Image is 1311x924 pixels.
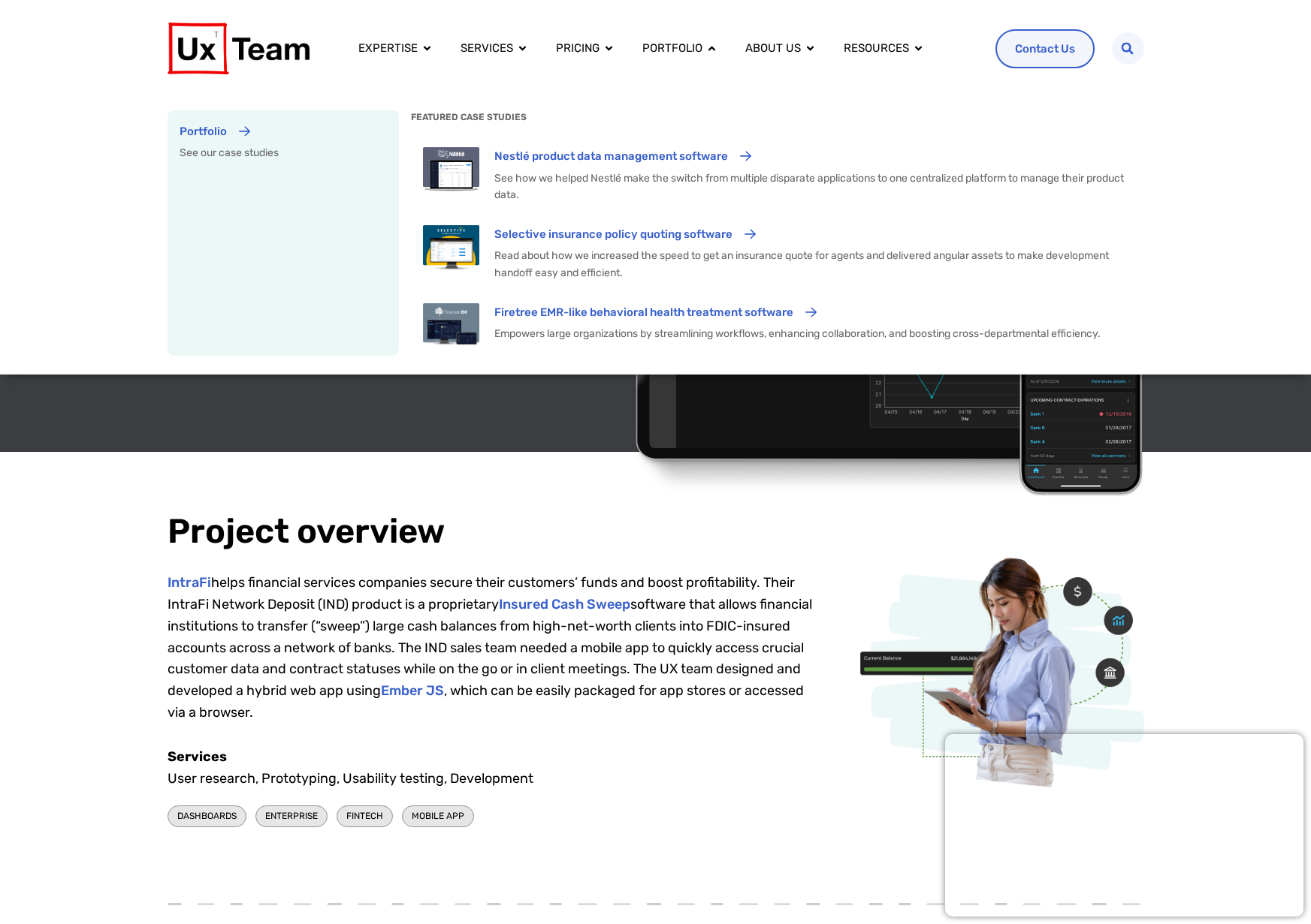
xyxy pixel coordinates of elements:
a: FINTECH [337,800,393,832]
h2: Project overview [168,512,812,551]
p: Featured Case Studies [411,110,1144,125]
nav: Menu [346,30,983,67]
span: Last Name [295,1,349,14]
iframe: Popup CTA [945,734,1303,916]
a: Resources [844,40,909,57]
a: IntraFi [168,574,211,591]
img: Selective Insurance offers quoting system software for insurance agents, which we were hired to r... [423,225,480,269]
input: Subscribe to UX Team newsletter. [4,211,14,221]
a: Services [461,40,513,57]
span: Contact Us [1015,40,1075,58]
a: ENTERPRISE [255,800,328,832]
a: About us [745,40,801,57]
span: FINTECH [346,809,383,823]
a: DASHBOARDS [168,800,246,832]
p: Selective insurance policy quoting software [494,225,733,243]
span: MOBILE APP [412,809,464,823]
p: helps financial services companies secure their customers’ funds and boost profitability. Their I... [168,572,812,724]
a: Contact Us [995,29,1095,68]
p: See our case studies [180,145,387,161]
p: Firetree EMR-like behavioral health treatment software [494,303,793,321]
a: Portfolio [642,40,702,57]
p: Portfolio [180,122,227,140]
img: Nestle Nutrition Data Management System displays an example of a product and its nutrient values ... [423,147,480,191]
a: Nestle Nutrition Data Management System displays an example of a product and its nutrient values ... [411,135,1144,213]
p: User research, Prototyping, Usability testing, Development [168,746,812,790]
p: See how we helped Nestlé make the switch from multiple disparate applications to one centralized ... [494,170,1131,204]
p: Nestlé product data management software [494,147,728,165]
img: UX Team Logo [168,23,310,74]
div: Search [1112,32,1144,65]
span: DASHBOARDS [177,809,237,823]
a: Pricing [556,40,600,57]
span: Subscribe to UX Team newsletter. [19,209,585,222]
p: Read about how we increased the speed to get an insurance quote for agents and delivered angular ... [494,248,1131,281]
a: MOBILE APP [402,800,474,832]
a: Firetree EMR-like behavioral health treatment software Empowers large organizations by streamlini... [411,291,1144,357]
a: Expertise [358,40,418,57]
a: Insured Cash Sweep [499,596,630,612]
span: ENTERPRISE [265,809,318,823]
p: Empowers large organizations by streamlining workflows, enhancing collaboration, and boosting cro... [494,326,1131,342]
a: Ember JS [381,682,444,699]
a: Selective Insurance offers quoting system software for insurance agents, which we were hired to r... [411,213,1144,291]
div: Menu Toggle [346,30,983,67]
strong: Services [168,748,227,765]
a: Portfolio See our case studies [168,110,399,357]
